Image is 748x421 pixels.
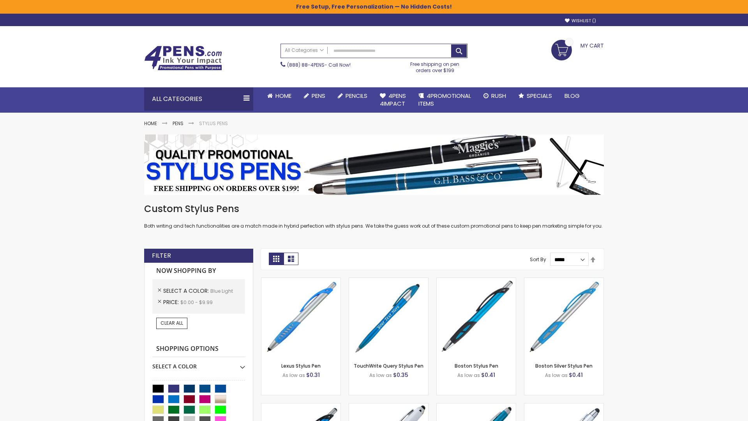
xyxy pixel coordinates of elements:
[491,92,506,100] span: Rush
[545,372,568,379] span: As low as
[285,47,324,53] span: All Categories
[163,287,210,295] span: Select A Color
[144,203,604,230] div: Both writing and tech functionalities are a match made in hybrid perfection with stylus pens. We ...
[512,87,558,104] a: Specials
[402,58,468,74] div: Free shipping on pen orders over $199
[298,87,332,104] a: Pens
[261,403,340,410] a: Lexus Metallic Stylus Pen-Blue - Light
[530,256,546,263] label: Sort By
[180,299,213,306] span: $0.00 - $9.99
[349,278,428,357] img: TouchWrite Query Stylus Pen-Blue Light
[565,92,580,100] span: Blog
[152,341,245,357] strong: Shopping Options
[349,278,428,284] a: TouchWrite Query Stylus Pen-Blue Light
[527,92,552,100] span: Specials
[349,403,428,410] a: Kimberly Logo Stylus Pens-LT-Blue
[261,87,298,104] a: Home
[369,372,392,379] span: As low as
[565,18,596,24] a: Wishlist
[374,87,412,113] a: 4Pens4impact
[412,87,477,113] a: 4PROMOTIONALITEMS
[287,62,325,68] a: (888) 88-4PENS
[455,363,498,369] a: Boston Stylus Pen
[569,371,583,379] span: $0.41
[210,288,233,294] span: Blue Light
[287,62,351,68] span: - Call Now!
[524,278,603,284] a: Boston Silver Stylus Pen-Blue - Light
[144,87,253,111] div: All Categories
[457,372,480,379] span: As low as
[144,203,604,215] h1: Custom Stylus Pens
[282,372,305,379] span: As low as
[152,263,245,279] strong: Now Shopping by
[477,87,512,104] a: Rush
[312,92,325,100] span: Pens
[156,318,187,329] a: Clear All
[152,357,245,370] div: Select A Color
[535,363,593,369] a: Boston Silver Stylus Pen
[275,92,291,100] span: Home
[354,363,423,369] a: TouchWrite Query Stylus Pen
[281,363,321,369] a: Lexus Stylus Pen
[393,371,408,379] span: $0.35
[261,278,340,284] a: Lexus Stylus Pen-Blue - Light
[437,403,516,410] a: Lory Metallic Stylus Pen-Blue - Light
[269,253,284,265] strong: Grid
[418,92,471,108] span: 4PROMOTIONAL ITEMS
[144,46,222,71] img: 4Pens Custom Pens and Promotional Products
[481,371,495,379] span: $0.41
[380,92,406,108] span: 4Pens 4impact
[437,278,516,284] a: Boston Stylus Pen-Blue - Light
[152,251,171,260] strong: Filter
[144,134,604,195] img: Stylus Pens
[306,371,320,379] span: $0.31
[437,278,516,357] img: Boston Stylus Pen-Blue - Light
[281,44,328,57] a: All Categories
[558,87,586,104] a: Blog
[261,278,340,357] img: Lexus Stylus Pen-Blue - Light
[144,120,157,127] a: Home
[524,403,603,410] a: Silver Cool Grip Stylus Pen-Blue - Light
[199,120,228,127] strong: Stylus Pens
[161,320,183,326] span: Clear All
[163,298,180,306] span: Price
[346,92,367,100] span: Pencils
[524,278,603,357] img: Boston Silver Stylus Pen-Blue - Light
[332,87,374,104] a: Pencils
[173,120,183,127] a: Pens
